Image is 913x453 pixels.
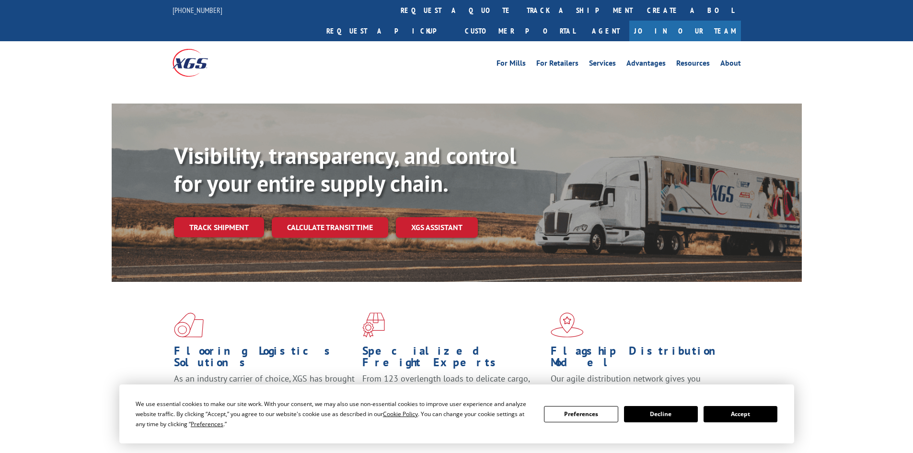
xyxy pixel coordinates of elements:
p: From 123 overlength loads to delicate cargo, our experienced staff knows the best way to move you... [362,373,543,416]
a: Join Our Team [629,21,741,41]
a: Resources [676,59,710,70]
button: Accept [704,406,777,422]
a: XGS ASSISTANT [396,217,478,238]
a: Services [589,59,616,70]
h1: Specialized Freight Experts [362,345,543,373]
img: xgs-icon-total-supply-chain-intelligence-red [174,313,204,337]
a: For Mills [497,59,526,70]
a: Advantages [626,59,666,70]
a: Request a pickup [319,21,458,41]
div: Cookie Consent Prompt [119,384,794,443]
button: Decline [624,406,698,422]
img: xgs-icon-focused-on-flooring-red [362,313,385,337]
button: Preferences [544,406,618,422]
span: As an industry carrier of choice, XGS has brought innovation and dedication to flooring logistics... [174,373,355,407]
span: Cookie Policy [383,410,418,418]
a: For Retailers [536,59,578,70]
a: Agent [582,21,629,41]
b: Visibility, transparency, and control for your entire supply chain. [174,140,516,198]
a: Calculate transit time [272,217,388,238]
a: About [720,59,741,70]
span: Preferences [191,420,223,428]
div: We use essential cookies to make our site work. With your consent, we may also use non-essential ... [136,399,532,429]
a: Track shipment [174,217,264,237]
a: Customer Portal [458,21,582,41]
h1: Flagship Distribution Model [551,345,732,373]
a: [PHONE_NUMBER] [173,5,222,15]
span: Our agile distribution network gives you nationwide inventory management on demand. [551,373,727,395]
img: xgs-icon-flagship-distribution-model-red [551,313,584,337]
h1: Flooring Logistics Solutions [174,345,355,373]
